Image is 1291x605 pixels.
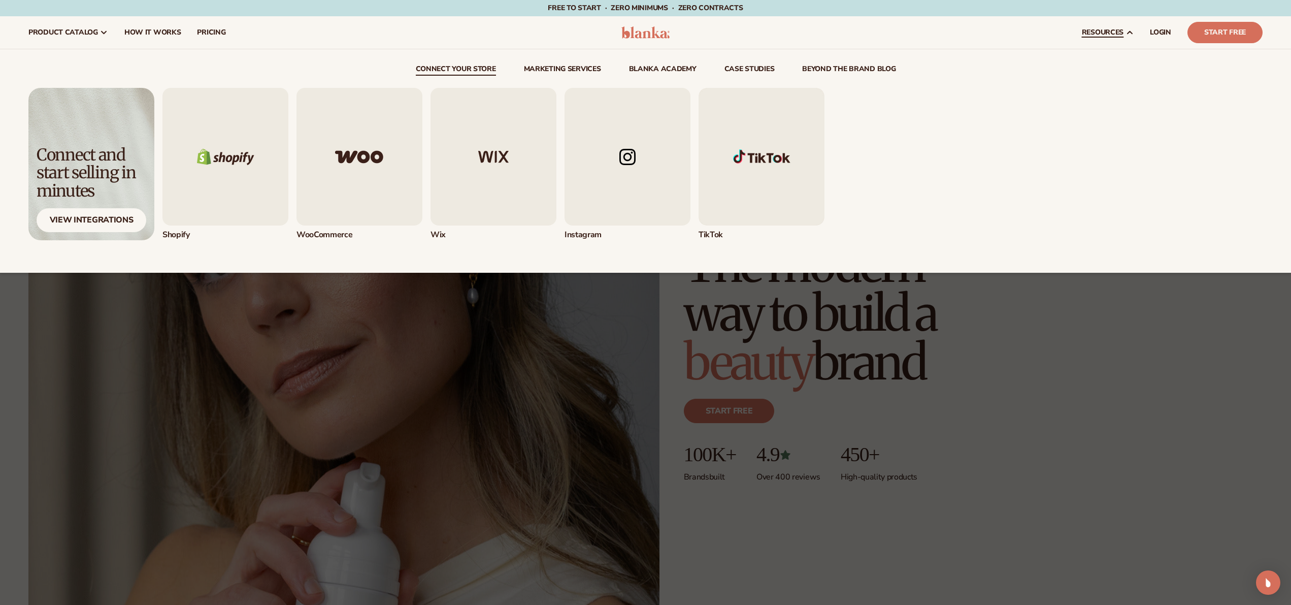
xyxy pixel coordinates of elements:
[565,230,690,240] div: Instagram
[197,28,225,37] span: pricing
[565,88,690,226] img: Instagram logo.
[296,88,422,240] a: Woo commerce logo. WooCommerce
[431,88,556,226] img: Wix logo.
[296,230,422,240] div: WooCommerce
[296,88,422,226] img: Woo commerce logo.
[621,26,670,39] img: logo
[37,146,146,200] div: Connect and start selling in minutes
[431,88,556,240] a: Wix logo. Wix
[524,66,601,76] a: Marketing services
[699,230,824,240] div: TikTok
[162,230,288,240] div: Shopify
[162,88,288,226] img: Shopify logo.
[802,66,896,76] a: beyond the brand blog
[28,28,98,37] span: product catalog
[162,88,288,240] div: 1 / 5
[565,88,690,240] a: Instagram logo. Instagram
[1256,570,1280,595] div: Open Intercom Messenger
[629,66,697,76] a: Blanka Academy
[189,16,234,49] a: pricing
[28,88,154,240] img: Light background with shadow.
[431,88,556,240] div: 3 / 5
[1187,22,1263,43] a: Start Free
[20,16,116,49] a: product catalog
[548,3,743,13] span: Free to start · ZERO minimums · ZERO contracts
[1142,16,1179,49] a: LOGIN
[1074,16,1142,49] a: resources
[431,230,556,240] div: Wix
[1150,28,1171,37] span: LOGIN
[565,88,690,240] div: 4 / 5
[1082,28,1123,37] span: resources
[699,88,824,240] a: Shopify Image 1 TikTok
[162,88,288,240] a: Shopify logo. Shopify
[699,88,824,226] img: Shopify Image 1
[699,88,824,240] div: 5 / 5
[37,208,146,232] div: View Integrations
[416,66,496,76] a: connect your store
[296,88,422,240] div: 2 / 5
[124,28,181,37] span: How It Works
[116,16,189,49] a: How It Works
[724,66,775,76] a: case studies
[28,88,154,240] a: Light background with shadow. Connect and start selling in minutes View Integrations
